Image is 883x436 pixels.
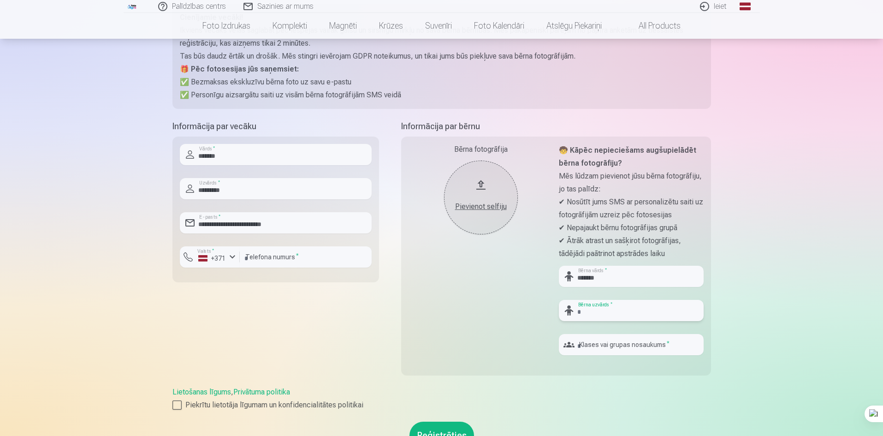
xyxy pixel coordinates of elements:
[559,170,704,196] p: Mēs lūdzam pievienot jūsu bērna fotogrāfiju, jo tas palīdz:
[613,13,692,39] a: All products
[172,388,231,396] a: Lietošanas līgums
[180,89,704,102] p: ✅ Personīgu aizsargātu saiti uz visām bērna fotogrāfijām SMS veidā
[172,387,711,411] div: ,
[172,400,711,411] label: Piekrītu lietotāja līgumam un konfidencialitātes politikai
[191,13,261,39] a: Foto izdrukas
[409,144,553,155] div: Bērna fotogrāfija
[444,161,518,234] button: Pievienot selfiju
[180,76,704,89] p: ✅ Bezmaksas ekskluzīvu bērna foto uz savu e-pastu
[559,234,704,260] p: ✔ Ātrāk atrast un sašķirot fotogrāfijas, tādējādi paātrinot apstrādes laiku
[463,13,535,39] a: Foto kalendāri
[198,254,226,263] div: +371
[401,120,711,133] h5: Informācija par bērnu
[180,50,704,63] p: Tas būs daudz ērtāk un drošāk. Mēs stingri ievērojam GDPR noteikumus, un tikai jums būs piekļuve ...
[180,65,299,73] strong: 🎁 Pēc fotosesijas jūs saņemsiet:
[535,13,613,39] a: Atslēgu piekariņi
[127,4,137,9] img: /fa1
[453,201,509,212] div: Pievienot selfiju
[318,13,368,39] a: Magnēti
[559,196,704,221] p: ✔ Nosūtīt jums SMS ar personalizētu saiti uz fotogrāfijām uzreiz pēc fotosesijas
[414,13,463,39] a: Suvenīri
[195,248,217,255] label: Valsts
[261,13,318,39] a: Komplekti
[559,221,704,234] p: ✔ Nepajaukt bērnu fotogrāfijas grupā
[368,13,414,39] a: Krūzes
[180,246,240,268] button: Valsts*+371
[233,388,290,396] a: Privātuma politika
[559,146,696,167] strong: 🧒 Kāpēc nepieciešams augšupielādēt bērna fotogrāfiju?
[172,120,379,133] h5: Informācija par vecāku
